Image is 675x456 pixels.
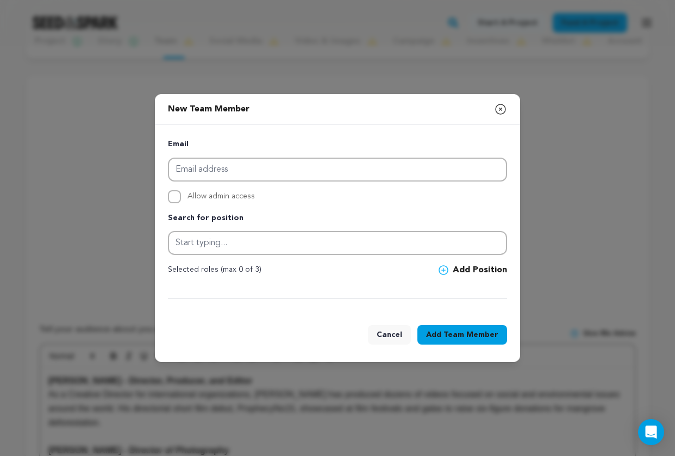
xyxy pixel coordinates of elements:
[168,264,261,277] p: Selected roles (max 0 of 3)
[168,158,507,182] input: Email address
[168,212,507,225] p: Search for position
[168,98,249,120] p: New Team Member
[168,190,181,203] input: Allow admin access
[443,329,498,340] span: Team Member
[168,231,507,255] input: Start typing...
[187,190,255,203] span: Allow admin access
[168,138,507,151] p: Email
[638,419,664,445] div: Open Intercom Messenger
[439,264,507,277] button: Add Position
[368,325,411,345] button: Cancel
[417,325,507,345] button: AddTeam Member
